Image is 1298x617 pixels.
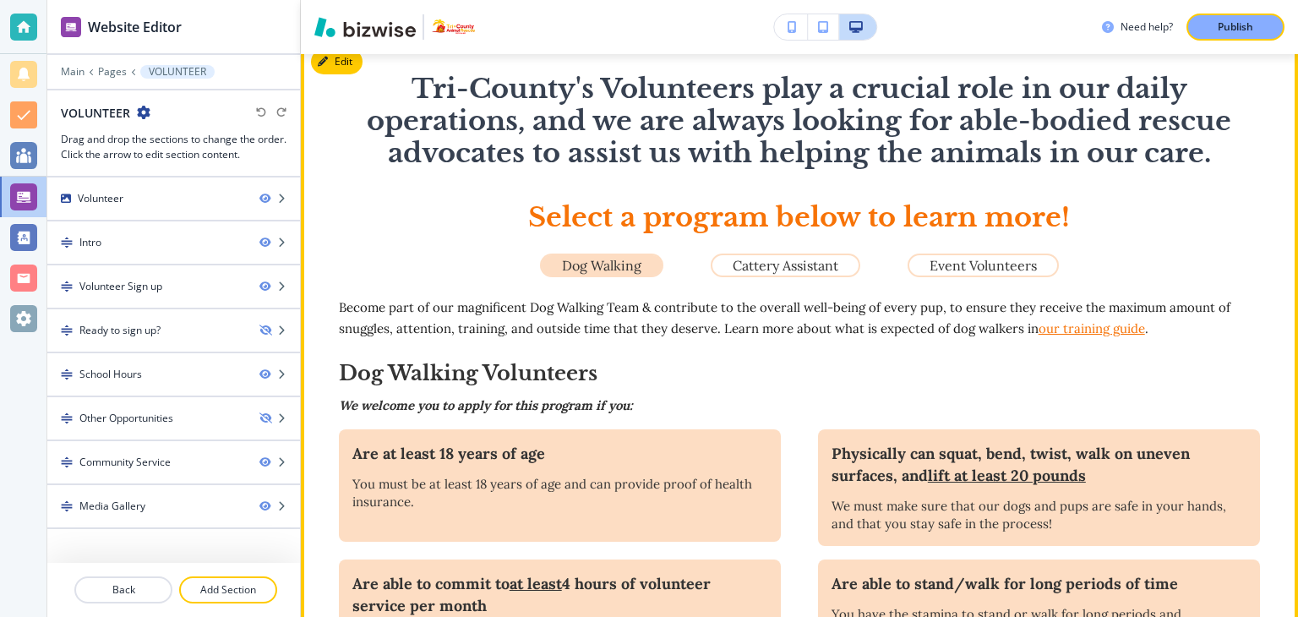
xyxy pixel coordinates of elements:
[562,258,641,273] p: Dog Walking
[352,443,767,465] p: Are at least 18 years of age
[179,576,277,603] button: Add Section
[78,191,123,206] div: Volunteer
[74,576,172,603] button: Back
[832,573,1246,595] p: Are able to stand/walk for long periods of time
[61,412,73,424] img: Drag
[47,441,300,483] div: DragCommunity Service
[311,49,363,74] button: Edit
[314,17,416,37] img: Bizwise Logo
[339,299,1234,336] span: Become part of our magnificent Dog Walking Team & contribute to the overall well-being of every p...
[47,353,300,396] div: DragSchool Hours
[88,17,182,37] h2: Website Editor
[79,455,171,470] div: Community Service
[140,65,215,79] button: VOLUNTEER
[61,456,73,468] img: Drag
[98,66,127,78] button: Pages
[832,443,1246,487] p: Physically can squat, bend, twist, walk on uneven surfaces, and
[61,500,73,512] img: Drag
[908,254,1059,277] button: Event Volunteers
[79,323,161,338] div: Ready to sign up?
[930,258,1037,273] p: Event Volunteers
[928,466,1086,485] u: lift at least 20 pounds
[1186,14,1284,41] button: Publish
[61,17,81,37] img: editor icon
[510,574,562,593] u: at least
[61,325,73,336] img: Drag
[47,177,300,220] div: Volunteer
[76,582,171,598] p: Back
[61,104,130,122] h2: VOLUNTEER
[47,309,300,352] div: DragReady to sign up?
[79,411,173,426] div: Other Opportunities
[1121,19,1173,35] h3: Need help?
[352,573,767,617] p: Are able to commit to 4 hours of volunteer service per month
[149,66,206,78] p: VOLUNTEER
[1218,19,1253,35] p: Publish
[79,235,101,250] div: Intro
[367,72,1239,170] span: Tri-County's Volunteers play a crucial role in our daily operations, and we are always looking fo...
[47,397,300,440] div: DragOther Opportunities
[61,132,286,162] h3: Drag and drop the sections to change the order. Click the arrow to edit section content.
[1145,320,1148,336] a: .
[61,369,73,380] img: Drag
[79,279,162,294] div: Volunteer Sign up
[832,497,1246,532] p: We must make sure that our dogs and pups are safe in your hands, and that you stay safe in the pr...
[79,499,145,514] div: Media Gallery
[47,265,300,308] div: DragVolunteer Sign up
[352,475,767,511] p: You must be at least 18 years of age and can provide proof of health insurance.
[79,367,142,382] div: School Hours
[47,485,300,527] div: DragMedia Gallery
[431,19,477,36] img: Your Logo
[1039,320,1145,336] a: our training guide
[61,237,73,248] img: Drag
[528,200,1070,234] span: Select a program below to learn more!
[339,361,597,385] strong: Dog Walking Volunteers
[733,258,838,273] p: Cattery Assistant
[339,397,633,413] em: We welcome you to apply for this program if you:
[181,582,275,598] p: Add Section
[61,281,73,292] img: Drag
[61,66,85,78] button: Main
[711,254,860,277] button: Cattery Assistant
[540,254,663,277] button: Dog Walking
[47,221,300,264] div: DragIntro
